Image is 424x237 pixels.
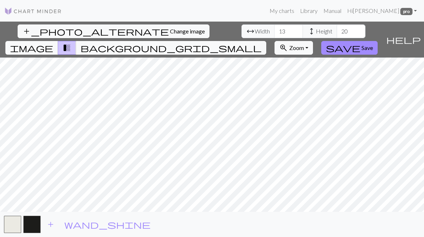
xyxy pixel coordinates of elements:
span: height [307,26,316,36]
span: arrow_range [246,26,255,36]
span: add_photo_alternate [22,26,169,36]
img: Logo [4,7,62,15]
span: image [10,43,53,53]
span: Height [316,27,332,36]
span: background_grid_small [80,43,262,53]
button: Help [383,22,424,58]
span: add [46,219,55,229]
span: Save [361,44,373,51]
a: Hi[PERSON_NAME] pro [344,4,420,18]
span: transition_fade [63,43,71,53]
a: Library [297,4,321,18]
span: wand_shine [64,219,151,229]
a: Manual [321,4,344,18]
span: zoom_in [279,43,288,53]
span: Change image [170,28,205,35]
button: Auto pick colours [60,218,155,231]
span: save [326,43,360,53]
button: Zoom [275,41,313,55]
span: help [386,35,421,45]
button: Save [321,41,378,55]
a: My charts [267,4,297,18]
span: Zoom [289,44,304,51]
button: Add color [42,218,60,231]
span: pro [400,8,413,15]
span: Width [255,27,270,36]
button: Change image [18,24,209,38]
